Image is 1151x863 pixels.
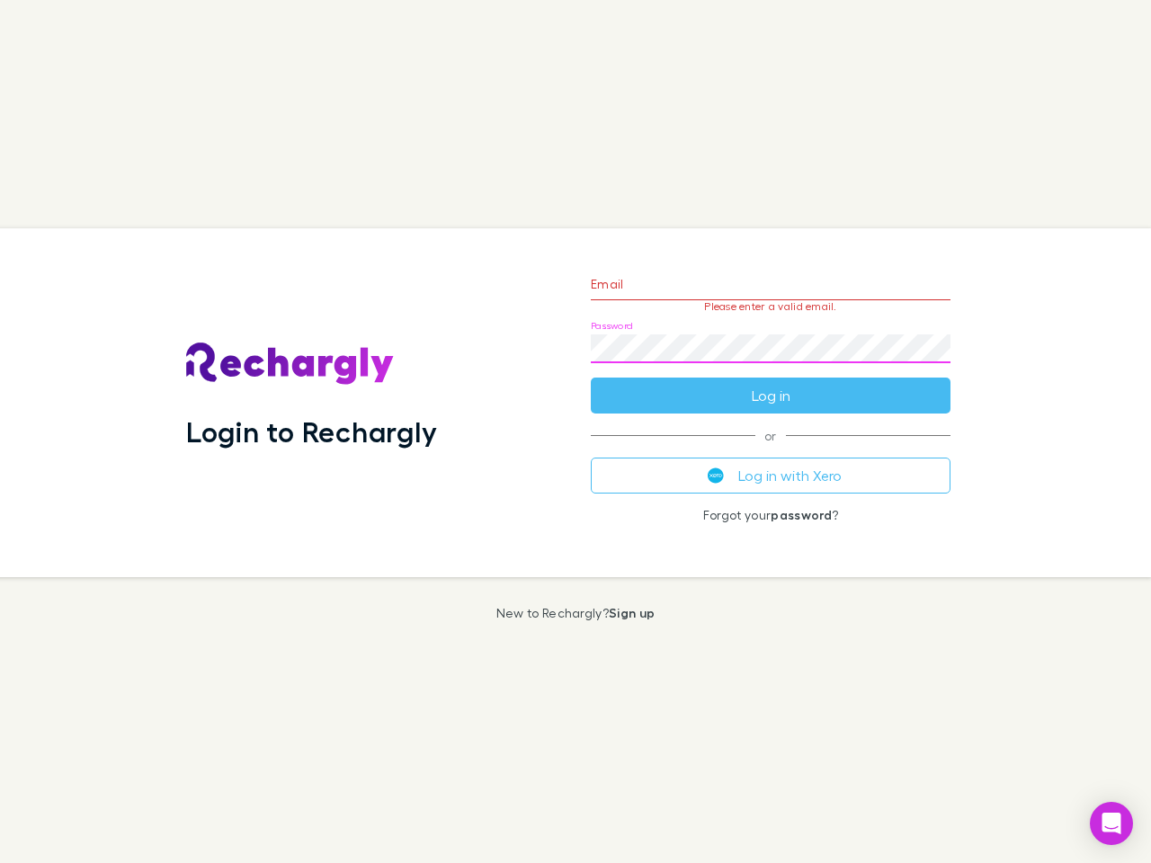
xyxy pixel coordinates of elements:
[591,508,950,522] p: Forgot your ?
[771,507,832,522] a: password
[186,414,437,449] h1: Login to Rechargly
[591,300,950,313] p: Please enter a valid email.
[708,467,724,484] img: Xero's logo
[1090,802,1133,845] div: Open Intercom Messenger
[591,319,633,333] label: Password
[591,435,950,436] span: or
[496,606,656,620] p: New to Rechargly?
[591,458,950,494] button: Log in with Xero
[186,343,395,386] img: Rechargly's Logo
[609,605,655,620] a: Sign up
[591,378,950,414] button: Log in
